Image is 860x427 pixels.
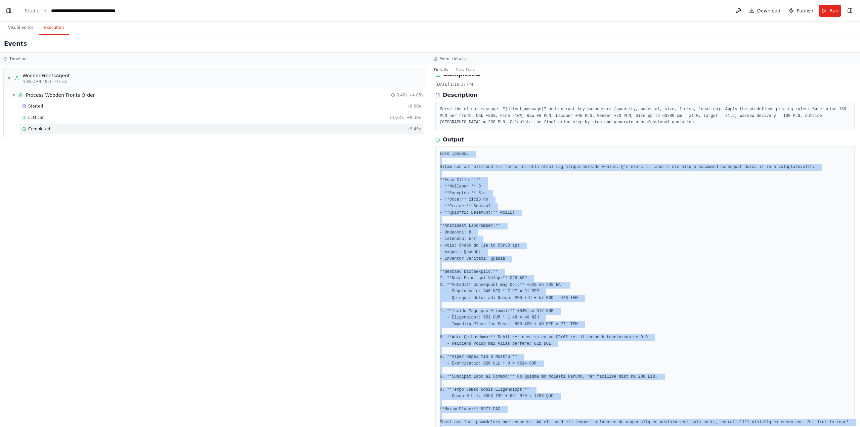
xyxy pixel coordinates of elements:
[395,115,404,120] span: 9.4s
[440,106,850,126] pre: Parse the client message: "{client_message}" and extract key parameters (quantity, material, size...
[409,92,423,98] span: + 4.85s
[28,126,50,132] span: Completed
[757,7,781,14] span: Download
[746,5,783,17] button: Download
[797,7,813,14] span: Publish
[26,92,95,98] span: Process Wooden Fronts Order
[9,56,27,61] h3: Timeline
[435,82,855,87] div: [DATE] 1:18:37 PM
[23,79,51,84] span: 4.85s (+9.49s)
[7,76,11,81] span: ▼
[786,5,816,17] button: Publish
[28,115,44,120] span: LLM call
[430,65,452,75] button: Details
[845,6,855,15] button: Hide right sidebar
[406,126,421,132] span: + 9.49s
[25,7,127,14] nav: breadcrumb
[4,39,27,48] h2: Events
[39,21,69,35] button: Execution
[406,115,421,120] span: + 9.39s
[396,92,407,98] span: 9.49s
[439,56,466,61] h3: Event details
[443,136,464,144] h3: Output
[443,91,477,99] h3: Description
[23,72,70,79] div: WoodenFrontsAgent
[12,92,16,98] span: ▼
[4,6,13,15] button: Show left sidebar
[28,103,43,109] span: Started
[406,103,421,109] span: + 0.00s
[3,21,39,35] button: Visual Editor
[819,5,841,17] button: Run
[452,65,480,75] button: Raw Data
[25,8,40,13] a: Studio
[829,7,838,14] span: Run
[54,79,67,84] span: • 1 task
